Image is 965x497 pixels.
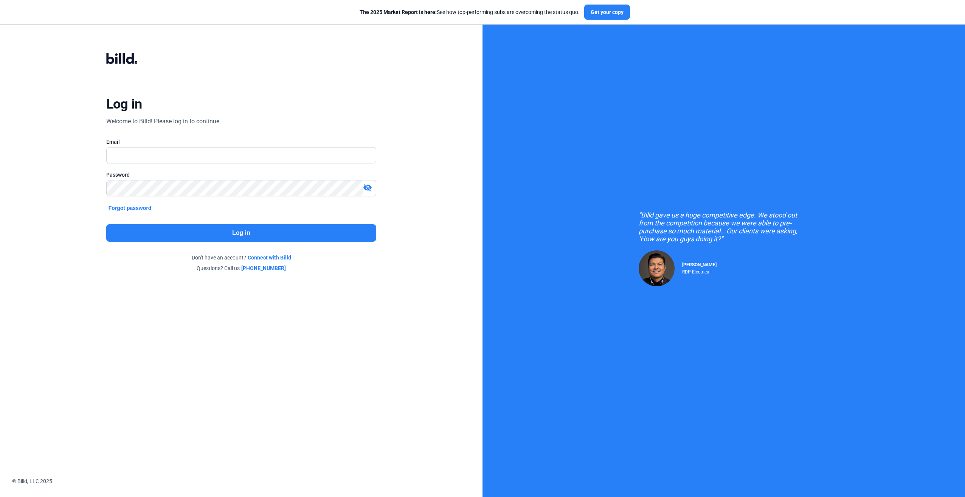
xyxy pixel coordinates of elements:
div: Questions? Call us [106,264,377,272]
div: Welcome to Billd! Please log in to continue. [106,117,221,126]
img: Raul Pacheco [639,250,675,286]
a: Connect with Billd [248,254,291,261]
div: RDP Electrical [682,267,717,275]
a: [PHONE_NUMBER] [241,264,286,272]
div: "Billd gave us a huge competitive edge. We stood out from the competition because we were able to... [639,211,809,243]
div: See how top-performing subs are overcoming the status quo. [360,8,580,16]
div: Email [106,138,377,146]
button: Forgot password [106,204,154,212]
span: [PERSON_NAME] [682,262,717,267]
span: The 2025 Market Report is here: [360,9,437,15]
button: Get your copy [584,5,630,20]
div: Don't have an account? [106,254,377,261]
button: Log in [106,224,377,242]
mat-icon: visibility_off [363,183,372,192]
div: Log in [106,96,142,112]
div: Password [106,171,377,179]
